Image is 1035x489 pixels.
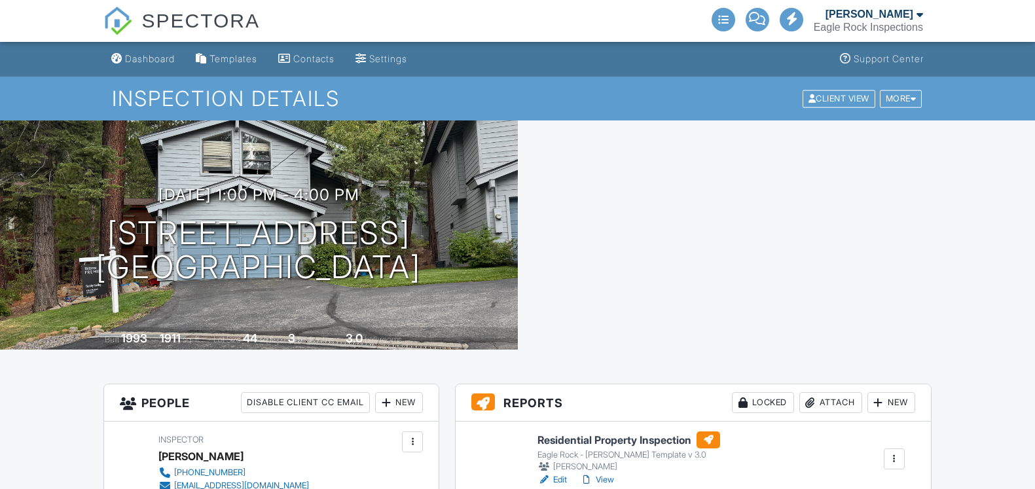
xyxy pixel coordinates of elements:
[213,335,241,344] span: Lot Size
[835,47,929,71] a: Support Center
[104,384,439,422] h3: People
[826,8,913,21] div: [PERSON_NAME]
[350,47,412,71] a: Settings
[456,384,931,422] h3: Reports
[105,335,119,344] span: Built
[103,7,132,35] img: The Best Home Inspection Software - Spectora
[103,20,260,44] a: SPECTORA
[160,331,181,345] div: 1911
[158,435,204,444] span: Inspector
[814,21,923,34] div: Eagle Rock Inspections
[801,93,879,103] a: Client View
[121,331,147,345] div: 1993
[106,47,180,71] a: Dashboard
[241,392,370,413] div: Disable Client CC Email
[537,431,720,448] h6: Residential Property Inspection
[537,450,720,460] div: Eagle Rock - [PERSON_NAME] Template v 3.0
[732,392,794,413] div: Locked
[537,473,567,486] a: Edit
[346,331,363,345] div: 3.0
[799,392,862,413] div: Attach
[125,53,175,64] div: Dashboard
[183,335,201,344] span: sq. ft.
[174,467,245,478] div: [PHONE_NUMBER]
[158,446,244,466] div: [PERSON_NAME]
[297,335,333,344] span: bedrooms
[112,87,923,110] h1: Inspection Details
[365,335,402,344] span: bathrooms
[867,392,915,413] div: New
[803,90,875,107] div: Client View
[880,90,922,107] div: More
[191,47,263,71] a: Templates
[369,53,407,64] div: Settings
[209,53,257,64] div: Templates
[259,335,276,344] span: sq.ft.
[96,216,421,285] h1: [STREET_ADDRESS] [GEOGRAPHIC_DATA]
[288,331,295,345] div: 3
[375,392,423,413] div: New
[158,466,309,479] a: [PHONE_NUMBER]
[158,186,359,204] h3: [DATE] 1:00 pm - 4:00 pm
[537,460,720,473] div: [PERSON_NAME]
[293,53,335,64] div: Contacts
[854,53,924,64] div: Support Center
[142,7,261,34] span: SPECTORA
[580,473,614,486] a: View
[537,431,720,473] a: Residential Property Inspection Eagle Rock - [PERSON_NAME] Template v 3.0 [PERSON_NAME]
[243,331,257,345] div: 44
[273,47,340,71] a: Contacts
